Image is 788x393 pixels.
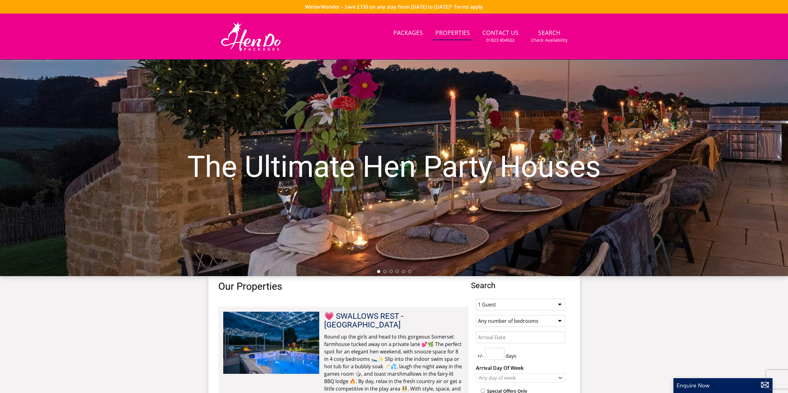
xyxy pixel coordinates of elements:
[324,311,399,321] a: 💗 SWALLOWS REST
[529,26,570,46] a: SearchCheck Availability
[471,281,570,290] span: Search
[476,352,485,360] span: +/-
[476,364,565,372] label: Arrival Day Of Week
[486,37,515,43] small: 01823 804502
[433,26,472,40] a: Properties
[223,312,319,374] img: frog-street-group-accommodation-somerset-sleeps12.original.jpg
[476,331,565,343] input: Arrival Date
[118,138,670,196] h1: The Ultimate Hen Party Houses
[504,352,518,360] span: days
[324,320,401,329] a: [GEOGRAPHIC_DATA]
[218,281,468,292] h1: Our Properties
[480,26,521,46] a: Contact Us01823 804502
[531,37,568,43] small: Check Availability
[324,311,403,329] span: -
[677,381,769,389] p: Enquire Now
[476,373,565,382] div: Combobox
[477,374,557,381] div: Any day of week
[218,21,284,52] img: Hen Do Packages
[391,26,425,40] a: Packages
